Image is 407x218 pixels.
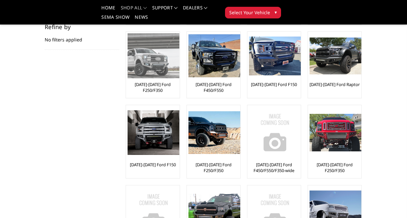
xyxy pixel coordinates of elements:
a: [DATE]-[DATE] Ford Raptor [310,82,360,87]
a: [DATE]-[DATE] Ford F150 [251,82,297,87]
img: No Image [249,107,301,158]
span: Select Your Vehicle [229,9,270,16]
a: [DATE]-[DATE] Ford F450/F550 [188,82,239,93]
a: [DATE]-[DATE] Ford F250/F350 [188,162,239,173]
a: shop all [121,5,147,15]
button: Select Your Vehicle [225,7,281,18]
a: No Image [249,107,299,158]
iframe: Chat Widget [375,187,407,218]
a: Home [101,5,115,15]
span: ▾ [275,9,277,16]
a: [DATE]-[DATE] Ford F250/F350 [128,82,178,93]
a: [DATE]-[DATE] Ford F250/F350 [310,162,360,173]
a: Support [152,5,178,15]
div: No filters applied [45,24,119,50]
a: Dealers [183,5,208,15]
a: [DATE]-[DATE] Ford F450/F550/F350-wide [249,162,299,173]
a: News [135,15,148,24]
h5: Refine by [45,24,119,30]
a: SEMA Show [101,15,130,24]
a: [DATE]-[DATE] Ford F150 [130,162,176,168]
